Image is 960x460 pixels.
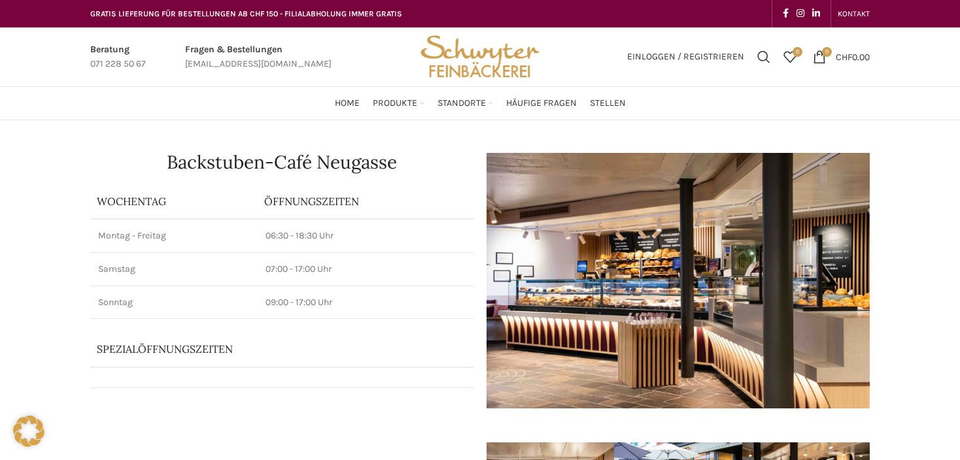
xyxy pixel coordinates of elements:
a: Instagram social link [793,5,808,23]
a: Infobox link [90,42,146,72]
p: 07:00 - 17:00 Uhr [266,263,466,276]
p: Montag - Freitag [98,229,250,242]
a: Standorte [437,90,493,116]
a: KONTAKT [838,1,870,27]
bdi: 0.00 [836,51,870,62]
div: Meine Wunschliste [777,44,803,70]
span: Standorte [437,97,486,110]
span: Häufige Fragen [506,97,577,110]
span: Einloggen / Registrieren [627,52,744,61]
p: ÖFFNUNGSZEITEN [264,194,467,208]
p: Wochentag [97,194,251,208]
a: Infobox link [185,42,332,72]
p: Spezialöffnungszeiten [97,342,430,356]
p: Samstag [98,263,250,276]
span: 0 [822,47,832,57]
a: Produkte [373,90,424,116]
a: Einloggen / Registrieren [621,44,751,70]
a: Home [335,90,360,116]
span: CHF [836,51,852,62]
span: 0 [793,47,802,57]
div: Main navigation [84,90,876,116]
p: 09:00 - 17:00 Uhr [266,296,466,309]
img: Bäckerei Schwyter [416,27,544,86]
span: KONTAKT [838,9,870,18]
span: GRATIS LIEFERUNG FÜR BESTELLUNGEN AB CHF 150 - FILIALABHOLUNG IMMER GRATIS [90,9,402,18]
a: Facebook social link [779,5,793,23]
a: Linkedin social link [808,5,824,23]
div: Secondary navigation [831,1,876,27]
a: Häufige Fragen [506,90,577,116]
a: 0 [777,44,803,70]
span: Produkte [373,97,417,110]
a: Site logo [416,50,544,61]
p: Sonntag [98,296,250,309]
p: 06:30 - 18:30 Uhr [266,229,466,242]
span: Stellen [590,97,626,110]
a: Stellen [590,90,626,116]
h1: Backstuben-Café Neugasse [90,153,473,171]
span: Home [335,97,360,110]
a: Suchen [751,44,777,70]
a: 0 CHF0.00 [806,44,876,70]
